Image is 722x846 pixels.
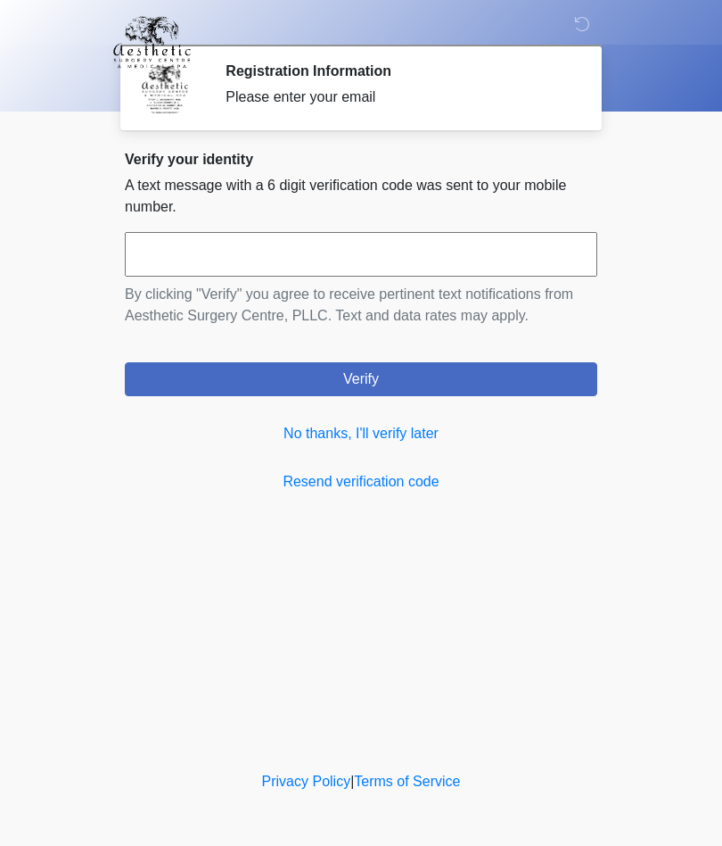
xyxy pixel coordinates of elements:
[125,471,597,493] a: Resend verification code
[125,151,597,168] h2: Verify your identity
[138,62,192,116] img: Agent Avatar
[107,13,197,70] img: Aesthetic Surgery Centre, PLLC Logo
[125,423,597,444] a: No thanks, I'll verify later
[262,774,351,789] a: Privacy Policy
[350,774,354,789] a: |
[125,175,597,218] p: A text message with a 6 digit verification code was sent to your mobile number.
[354,774,460,789] a: Terms of Service
[125,362,597,396] button: Verify
[226,87,570,108] div: Please enter your email
[125,284,597,327] p: By clicking "Verify" you agree to receive pertinent text notifications from Aesthetic Surgery Cen...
